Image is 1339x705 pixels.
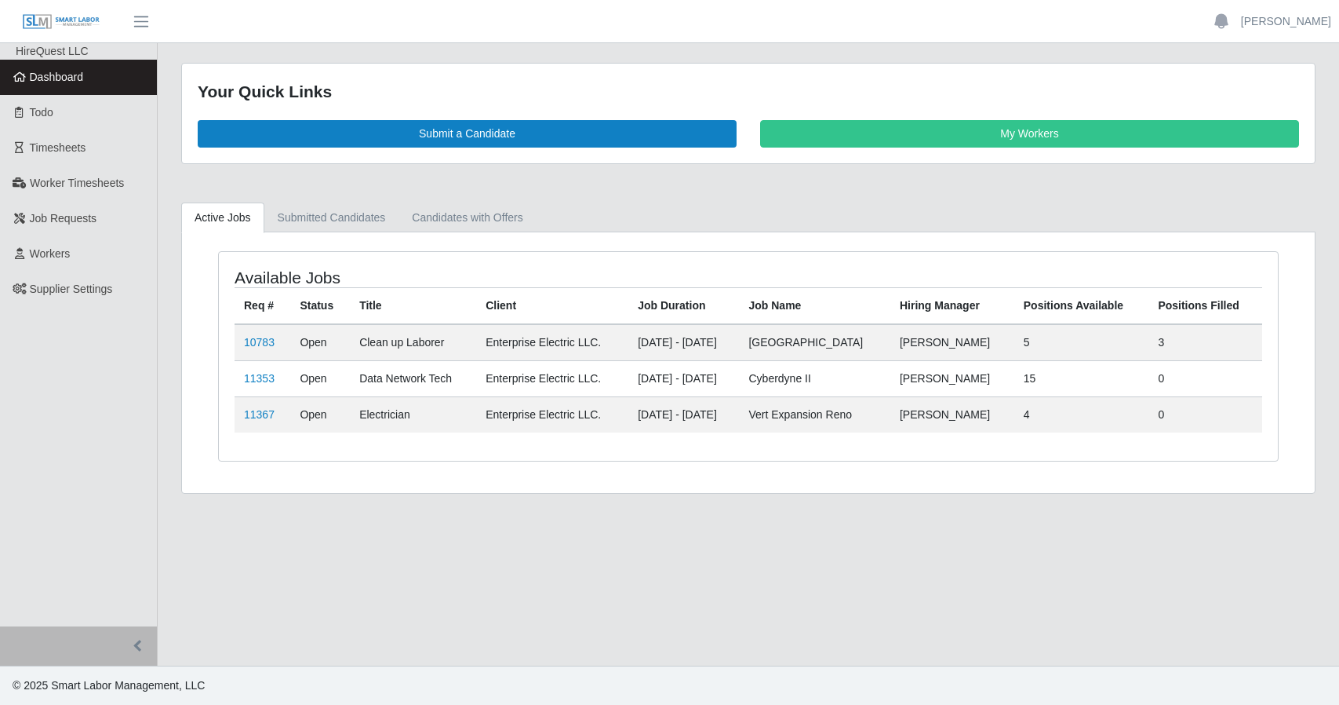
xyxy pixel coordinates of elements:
td: 0 [1148,360,1262,396]
th: Title [350,287,476,324]
td: Clean up Laborer [350,324,476,361]
span: Todo [30,106,53,119]
a: 11353 [244,372,275,385]
span: Workers [30,247,71,260]
td: Vert Expansion Reno [739,396,890,433]
span: Job Requests [30,212,97,225]
a: Submit a Candidate [198,120,737,148]
th: Client [476,287,628,324]
span: Supplier Settings [30,283,113,295]
td: [PERSON_NAME] [890,324,1014,361]
img: SLM Logo [22,13,100,31]
td: 15 [1014,360,1149,396]
a: Active Jobs [181,203,264,233]
th: Hiring Manager [890,287,1014,324]
th: Positions Available [1014,287,1149,324]
a: [PERSON_NAME] [1241,13,1331,30]
th: Job Duration [628,287,739,324]
td: [PERSON_NAME] [890,360,1014,396]
a: 11367 [244,408,275,421]
span: © 2025 Smart Labor Management, LLC [13,679,205,692]
td: Data Network Tech [350,360,476,396]
td: Enterprise Electric LLC. [476,360,628,396]
span: Timesheets [30,141,86,154]
td: [PERSON_NAME] [890,396,1014,433]
th: Job Name [739,287,890,324]
span: Dashboard [30,71,84,83]
a: Submitted Candidates [264,203,399,233]
td: Cyberdyne II [739,360,890,396]
td: 5 [1014,324,1149,361]
td: Enterprise Electric LLC. [476,396,628,433]
td: [DATE] - [DATE] [628,396,739,433]
a: Candidates with Offers [398,203,536,233]
td: Open [290,324,350,361]
td: Open [290,360,350,396]
th: Positions Filled [1148,287,1262,324]
th: Req # [235,287,290,324]
td: [DATE] - [DATE] [628,324,739,361]
td: Electrician [350,396,476,433]
td: [DATE] - [DATE] [628,360,739,396]
span: Worker Timesheets [30,177,124,189]
th: Status [290,287,350,324]
td: 3 [1148,324,1262,361]
span: HireQuest LLC [16,45,89,57]
td: Enterprise Electric LLC. [476,324,628,361]
td: 4 [1014,396,1149,433]
h4: Available Jobs [235,268,649,287]
div: Your Quick Links [198,79,1299,104]
a: My Workers [760,120,1299,148]
td: [GEOGRAPHIC_DATA] [739,324,890,361]
td: 0 [1148,396,1262,433]
td: Open [290,396,350,433]
a: 10783 [244,336,275,349]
